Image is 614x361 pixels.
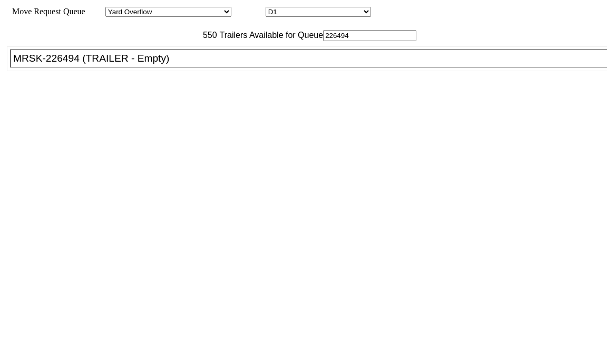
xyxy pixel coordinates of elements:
[217,31,324,40] span: Trailers Available for Queue
[87,7,103,16] span: Area
[233,7,264,16] span: Location
[13,53,613,64] div: MRSK-226494 (TRAILER - Empty)
[7,7,85,16] span: Move Request Queue
[198,31,217,40] span: 550
[323,30,416,41] input: Filter Available Trailers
